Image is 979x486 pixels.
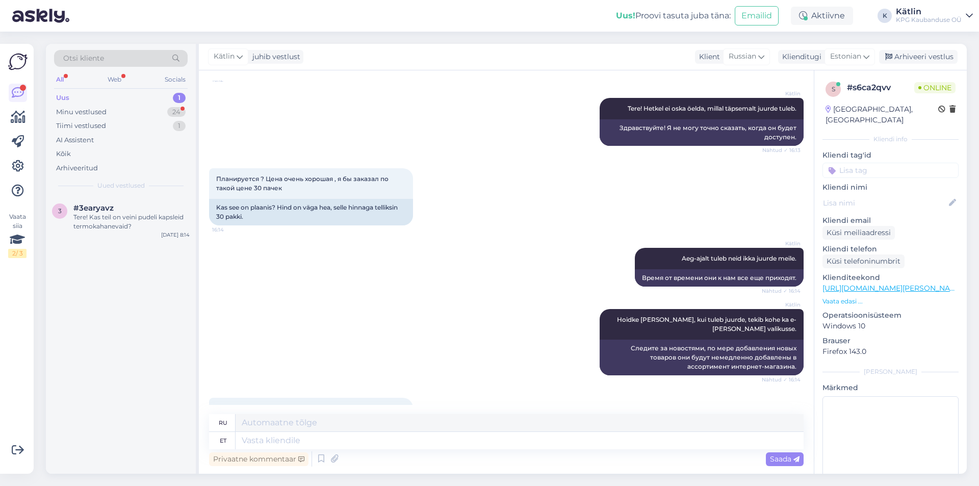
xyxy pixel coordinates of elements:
div: et [220,432,226,449]
span: Saada [770,454,800,464]
div: Здравствуйте! Я не могу точно сказать, когда он будет доступен. [600,119,804,146]
b: Uus! [616,11,635,20]
div: All [54,73,66,86]
span: Kätlin [762,90,801,97]
div: 1 [173,93,186,103]
div: Uus [56,93,69,103]
div: # s6ca2qvv [847,82,914,94]
p: Firefox 143.0 [822,346,959,357]
div: Kliendi info [822,135,959,144]
span: Kätlin [762,301,801,309]
div: KPG Kaubanduse OÜ [896,16,962,24]
input: Lisa tag [822,163,959,178]
p: Märkmed [822,382,959,393]
input: Lisa nimi [823,197,947,209]
div: juhib vestlust [248,52,300,62]
p: Klienditeekond [822,272,959,283]
div: Proovi tasuta juba täna: [616,10,731,22]
div: Web [106,73,123,86]
div: 24 [167,107,186,117]
div: [DATE] 8:14 [161,231,190,239]
div: Küsi telefoninumbrit [822,254,905,268]
button: Emailid [735,6,779,25]
div: ru [219,414,227,431]
span: Может быть такое что в интернет магазине их нет, а в магазине они есть [216,404,392,421]
div: K [878,9,892,23]
p: Operatsioonisüsteem [822,310,959,321]
div: [GEOGRAPHIC_DATA], [GEOGRAPHIC_DATA] [826,104,938,125]
span: Estonian [830,51,861,62]
div: Arhiveeritud [56,163,98,173]
div: Vaata siia [8,212,27,258]
div: Tiimi vestlused [56,121,106,131]
a: [URL][DOMAIN_NAME][PERSON_NAME] [822,284,963,293]
span: Nähtud ✓ 16:14 [762,287,801,295]
div: Aktiivne [791,7,853,25]
div: Socials [163,73,188,86]
div: [PERSON_NAME] [822,367,959,376]
div: Tere! Kas teil on veini pudeli kapsleid termokahanevaid? [73,213,190,231]
div: Kas see on plaanis? Hind on väga hea, selle hinnaga telliksin 30 pakki. [209,199,413,225]
span: Otsi kliente [63,53,104,64]
p: Windows 10 [822,321,959,331]
img: Askly Logo [8,52,28,71]
p: Kliendi nimi [822,182,959,193]
span: Hoidke [PERSON_NAME], kui tuleb juurde, tekib kohe ka e-[PERSON_NAME] valikusse. [617,316,796,332]
a: KätlinKPG Kaubanduse OÜ [896,8,973,24]
div: AI Assistent [56,135,94,145]
span: Online [914,82,956,93]
span: Uued vestlused [97,181,145,190]
div: Klient [695,52,720,62]
div: Следите за новостями, по мере добавления новых товаров они будут немедленно добавлены в ассортиме... [600,340,804,375]
div: 2 / 3 [8,249,27,258]
span: Kätlin [762,240,801,247]
span: Russian [729,51,756,62]
div: Privaatne kommentaar [209,452,308,466]
span: #3earyavz [73,203,114,213]
p: Brauser [822,336,959,346]
span: s [832,85,835,93]
div: Kätlin [896,8,962,16]
p: Kliendi telefon [822,244,959,254]
p: Kliendi tag'id [822,150,959,161]
span: Tere! Hetkel ei oska öelda, millal täpsemalt juurde tuleb. [628,105,796,112]
span: 16:14 [212,226,250,234]
p: Kliendi email [822,215,959,226]
span: Nähtud ✓ 16:13 [762,146,801,154]
div: Время от времени они к нам все еще приходят. [635,269,804,287]
span: Aeg-ajalt tuleb neid ikka juurde meile. [682,254,796,262]
span: Планируется ? Цена очень хорошая , я бы заказал по такой цене 30 пачек [216,175,390,192]
div: Klienditugi [778,52,821,62]
span: 3 [58,207,62,215]
span: Kätlin [214,51,235,62]
div: Arhiveeri vestlus [879,50,958,64]
div: 1 [173,121,186,131]
div: Küsi meiliaadressi [822,226,895,240]
div: Kõik [56,149,71,159]
span: Nähtud ✓ 16:14 [762,376,801,383]
p: Vaata edasi ... [822,297,959,306]
div: Minu vestlused [56,107,107,117]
